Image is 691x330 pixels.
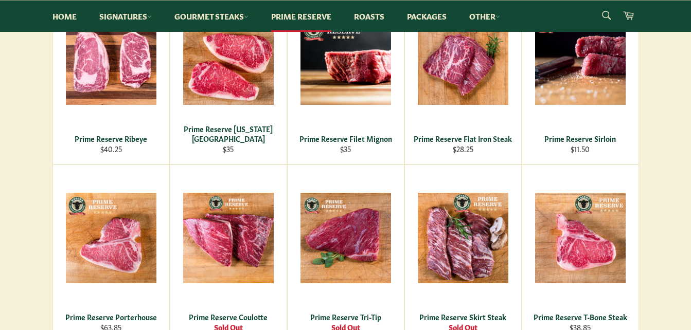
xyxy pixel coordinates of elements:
[535,14,626,105] img: Prime Reserve Sirloin
[411,312,515,322] div: Prime Reserve Skirt Steak
[294,134,397,143] div: Prime Reserve Filet Mignon
[411,134,515,143] div: Prime Reserve Flat Iron Steak
[176,124,280,144] div: Prime Reserve [US_STATE][GEOGRAPHIC_DATA]
[459,1,510,32] a: Other
[261,1,342,32] a: Prime Reserve
[535,193,626,283] img: Prime Reserve T-Bone Steak
[59,134,163,143] div: Prime Reserve Ribeye
[66,14,156,105] img: Prime Reserve Ribeye
[89,1,162,32] a: Signatures
[176,312,280,322] div: Prime Reserve Coulotte
[59,144,163,154] div: $40.25
[176,144,280,154] div: $35
[59,312,163,322] div: Prime Reserve Porterhouse
[164,1,259,32] a: Gourmet Steaks
[418,14,508,105] img: Prime Reserve Flat Iron Steak
[183,14,274,105] img: Prime Reserve New York Strip
[528,144,632,154] div: $11.50
[294,144,397,154] div: $35
[300,14,391,105] img: Prime Reserve Filet Mignon
[528,134,632,143] div: Prime Reserve Sirloin
[42,1,87,32] a: Home
[411,144,515,154] div: $28.25
[344,1,395,32] a: Roasts
[528,312,632,322] div: Prime Reserve T-Bone Steak
[418,193,508,283] img: Prime Reserve Skirt Steak
[397,1,457,32] a: Packages
[294,312,397,322] div: Prime Reserve Tri-Tip
[66,193,156,283] img: Prime Reserve Porterhouse
[300,193,391,283] img: Prime Reserve Tri-Tip
[183,193,274,283] img: Prime Reserve Coulotte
